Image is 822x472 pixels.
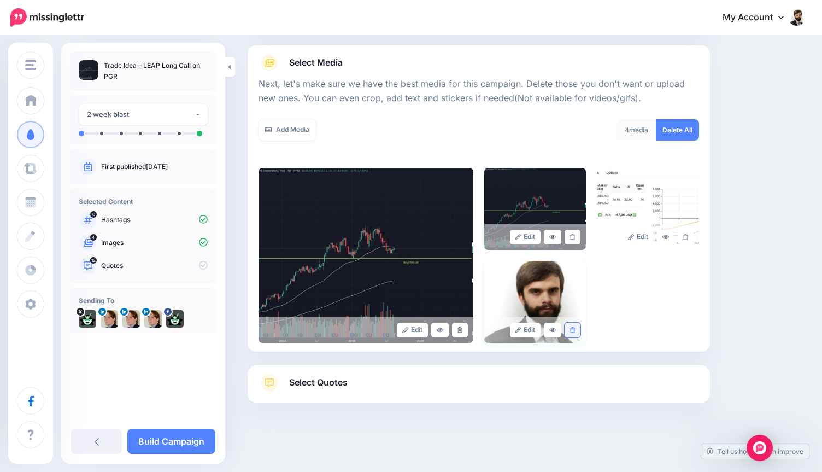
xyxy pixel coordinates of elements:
[484,168,586,250] img: bbada267442e2328c1e789ba3bb0a82e_large.jpg
[90,211,97,218] span: 0
[101,238,208,248] p: Images
[79,310,96,328] img: 2ca209cbd0d4c72e6030dcff89c4785e-24551.jpeg
[712,4,806,31] a: My Account
[10,8,84,27] img: Missinglettr
[616,119,656,141] div: media
[259,119,316,141] a: Add Media
[101,310,118,328] img: 1516875146510-36910.png
[259,374,699,403] a: Select Quotes
[289,375,348,390] span: Select Quotes
[623,230,654,244] a: Edit
[104,60,208,82] p: Trade Idea – LEAP Long Call on PGR
[122,310,140,328] img: 1516875146510-36910.png
[510,323,541,337] a: Edit
[397,323,428,337] a: Edit
[87,108,195,121] div: 2 week blast
[79,60,98,80] img: 672a56a3c3372d042291d0dfafea98a0_thumb.jpg
[101,215,208,225] p: Hashtags
[259,77,699,106] p: Next, let's make sure we have the best media for this campaign. Delete those you don't want or up...
[144,310,162,328] img: 1516875146510-36910.png
[101,162,208,172] p: First published
[25,60,36,70] img: menu.png
[79,104,208,125] button: 2 week blast
[597,168,698,250] img: c4c10952a3c692d691c498fb721dcd5e_large.jpg
[259,168,473,343] img: 672a56a3c3372d042291d0dfafea98a0_large.jpg
[259,72,699,343] div: Select Media
[146,162,168,171] a: [DATE]
[747,435,773,461] div: Open Intercom Messenger
[101,261,208,271] p: Quotes
[79,197,208,206] h4: Selected Content
[701,444,809,459] a: Tell us how we can improve
[289,55,343,70] span: Select Media
[656,119,699,141] a: Delete All
[484,261,586,343] img: c8e90e0d45aef64ad89456b5c8a82965_large.jpg
[510,230,541,244] a: Edit
[166,310,184,328] img: 27336225_151389455652910_1565411349143726443_n-bsa35343.jpg
[90,257,97,264] span: 12
[90,234,97,241] span: 4
[259,54,699,72] a: Select Media
[625,126,629,134] span: 4
[79,296,208,305] h4: Sending To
